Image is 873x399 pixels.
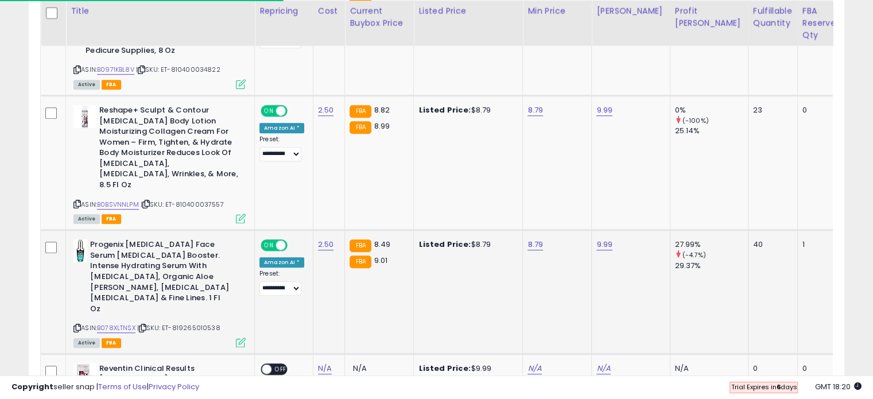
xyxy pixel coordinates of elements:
a: N/A [527,363,541,374]
span: N/A [352,363,366,374]
span: OFF [271,364,290,374]
span: | SKU: ET-819265010538 [137,323,220,332]
div: [PERSON_NAME] [596,5,665,17]
a: 9.99 [596,239,612,250]
a: Terms of Use [98,381,147,392]
div: Cost [318,5,340,17]
span: OFF [286,106,304,116]
div: Listed Price [418,5,518,17]
span: 9.01 [374,255,388,266]
b: Progenix [MEDICAL_DATA] Face Serum [MEDICAL_DATA] Booster. Intense Hydrating Serum With [MEDICAL_... [90,239,230,317]
img: 31dItNx+0UL._SL40_.jpg [73,105,96,128]
div: 0% [675,105,748,115]
div: Amazon AI * [259,257,304,268]
div: 0 [802,363,837,374]
div: 40 [753,239,789,250]
span: ON [262,241,276,250]
span: Trial Expires in days [731,382,797,392]
div: seller snap | | [11,382,199,393]
div: FBA Reserved Qty [802,5,841,41]
small: (-4.7%) [682,250,706,259]
div: 1 [802,239,837,250]
a: 8.79 [527,239,543,250]
div: $8.79 [418,239,514,250]
span: 8.99 [374,121,390,131]
small: FBA [350,255,371,268]
div: Preset: [259,270,304,296]
a: 8.79 [527,104,543,116]
span: ON [262,106,276,116]
div: $9.99 [418,363,514,374]
div: Min Price [527,5,587,17]
div: Repricing [259,5,308,17]
a: B0BSVNNLPM [97,200,139,210]
div: 25.14% [675,126,748,136]
a: 2.50 [318,104,334,116]
small: FBA [350,105,371,118]
b: Listed Price: [418,239,471,250]
a: N/A [318,363,332,374]
img: 41ICOmtYRsL._SL40_.jpg [73,239,87,262]
b: Listed Price: [418,104,471,115]
a: B078XLTNSX [97,323,135,333]
div: 23 [753,105,789,115]
div: 0 [753,363,789,374]
span: All listings currently available for purchase on Amazon [73,80,100,90]
div: 0 [802,105,837,115]
span: FBA [102,214,121,224]
div: Current Buybox Price [350,5,409,29]
div: N/A [675,363,739,374]
a: Privacy Policy [149,381,199,392]
div: Fulfillable Quantity [753,5,793,29]
span: | SKU: ET-810400034822 [136,65,220,74]
small: FBA [350,239,371,252]
b: 6 [776,382,780,392]
small: FBA [350,121,371,134]
div: 29.37% [675,261,748,271]
div: Amazon AI * [259,123,304,133]
span: | SKU: ET-810400037557 [141,200,224,209]
div: 27.99% [675,239,748,250]
div: Profit [PERSON_NAME] [675,5,743,29]
a: 9.99 [596,104,612,116]
span: FBA [102,80,121,90]
a: N/A [596,363,610,374]
div: Preset: [259,135,304,161]
div: Title [71,5,250,17]
b: Listed Price: [418,363,471,374]
div: ASIN: [73,105,246,222]
a: B0971KBL8V [97,65,134,75]
span: 2025-08-12 18:20 GMT [815,381,862,392]
img: 41W6ebY90eL._SL40_.jpg [73,363,96,386]
b: Reshape+ Sculpt & Contour [MEDICAL_DATA] Body Lotion Moisturizing Collagen Cream For Women – Firm... [99,105,239,193]
strong: Copyright [11,381,53,392]
span: OFF [286,241,304,250]
span: All listings currently available for purchase on Amazon [73,338,100,348]
span: FBA [102,338,121,348]
span: 8.49 [374,239,391,250]
span: All listings currently available for purchase on Amazon [73,214,100,224]
a: 2.50 [318,239,334,250]
small: (-100%) [682,116,709,125]
span: 8.82 [374,104,390,115]
div: ASIN: [73,239,246,346]
div: $8.79 [418,105,514,115]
